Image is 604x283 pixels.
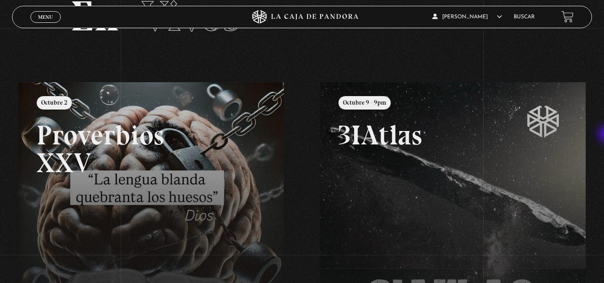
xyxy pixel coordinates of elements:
span: [PERSON_NAME] [432,14,502,20]
a: Buscar [514,14,535,20]
span: Cerrar [35,21,56,28]
a: View your shopping cart [562,11,574,23]
span: Menu [38,14,53,20]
